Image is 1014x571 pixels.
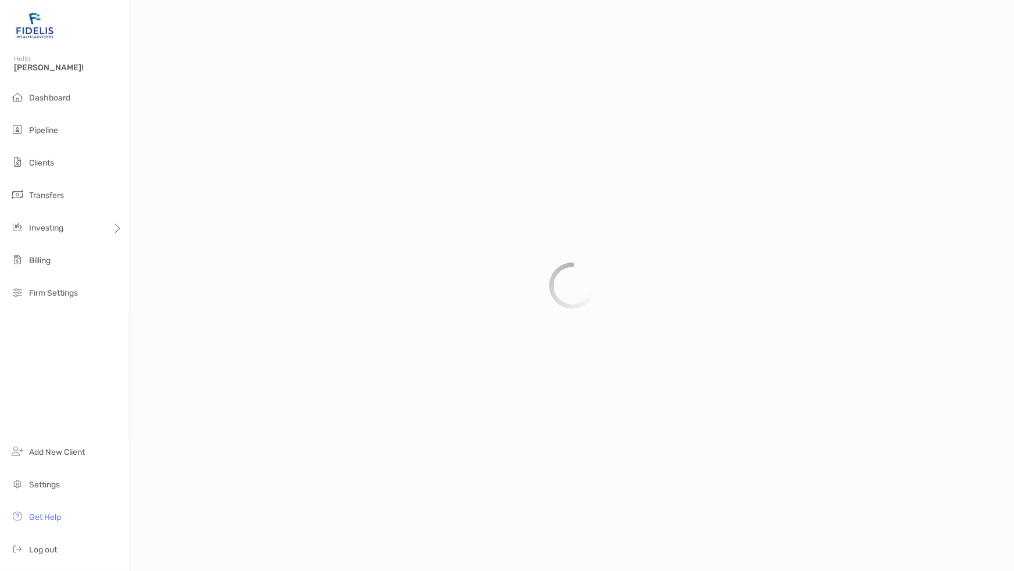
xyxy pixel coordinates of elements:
img: transfers icon [10,188,24,202]
span: Add New Client [29,447,85,457]
span: Get Help [29,512,61,522]
span: Log out [29,545,57,555]
img: investing icon [10,220,24,234]
img: logout icon [10,542,24,556]
span: Firm Settings [29,288,78,298]
img: firm-settings icon [10,285,24,299]
img: add_new_client icon [10,444,24,458]
span: Billing [29,256,51,265]
img: get-help icon [10,509,24,523]
span: Settings [29,480,60,490]
img: Zoe Logo [14,5,56,46]
span: Dashboard [29,93,70,103]
span: Investing [29,223,63,233]
span: Transfers [29,191,64,200]
span: [PERSON_NAME]! [14,63,123,73]
img: pipeline icon [10,123,24,137]
img: settings icon [10,477,24,491]
img: dashboard icon [10,90,24,104]
img: clients icon [10,155,24,169]
span: Clients [29,158,54,168]
img: billing icon [10,253,24,267]
span: Pipeline [29,125,58,135]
